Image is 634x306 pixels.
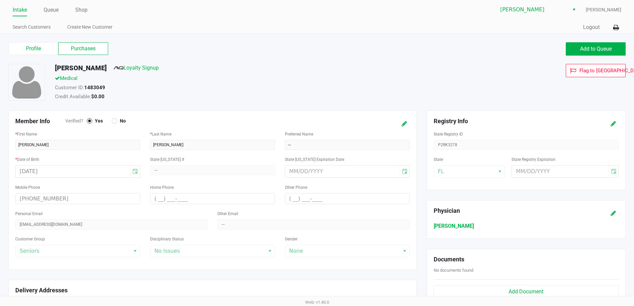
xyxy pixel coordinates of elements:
label: Purchases [58,42,108,55]
a: Queue [44,5,59,15]
a: Loyalty Signup [113,65,159,71]
label: State Registry ID [434,131,463,137]
div: Medical [50,75,437,84]
h5: Physician [434,207,586,214]
label: State Registry Expiration [512,156,555,162]
label: Mobile Phone [15,184,40,190]
label: Last Name [150,131,171,137]
label: State [US_STATE] # [150,156,184,162]
button: Add to Queue [566,42,626,56]
label: Gender [285,236,298,242]
h5: Delivery Addresses [15,287,410,294]
h6: [PERSON_NAME] [434,223,619,229]
a: Search Customers [13,23,51,31]
div: Customer ID: [50,84,437,93]
span: [PERSON_NAME] [500,6,565,14]
button: Add Document [434,285,619,298]
h5: Documents [434,256,619,263]
span: No [117,118,126,124]
span: Verified? [65,118,87,125]
label: Home Phone [150,184,174,190]
a: Intake [13,5,27,15]
label: First Name [15,131,37,137]
label: Profile [8,42,58,55]
span: Yes [92,118,103,124]
a: Create New Customer [67,23,112,31]
strong: 1483049 [84,85,105,91]
label: State [US_STATE] Expiration Date [285,156,344,162]
label: Personal Email [15,211,43,217]
h5: Registry Info [434,118,586,125]
span: Add to Queue [580,46,612,52]
h5: [PERSON_NAME] [55,64,107,72]
label: Other Phone [285,184,307,190]
h5: Member Info [15,118,65,125]
span: [PERSON_NAME] [586,6,621,13]
button: Logout [583,23,600,31]
span: Web: v1.40.0 [305,300,329,305]
label: State [434,156,443,162]
span: Add Document [509,288,543,295]
label: Customer Group [15,236,45,242]
button: Select [569,4,579,16]
label: Date of Birth [15,156,39,162]
a: Shop [75,5,88,15]
span: No documents found [434,268,473,273]
label: Preferred Name [285,131,313,137]
label: Other Email [217,211,238,217]
button: Flag to [GEOGRAPHIC_DATA] [566,64,626,77]
label: Disciplinary Status [150,236,184,242]
div: Credit Available: [50,93,437,102]
strong: $0.00 [91,94,105,100]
